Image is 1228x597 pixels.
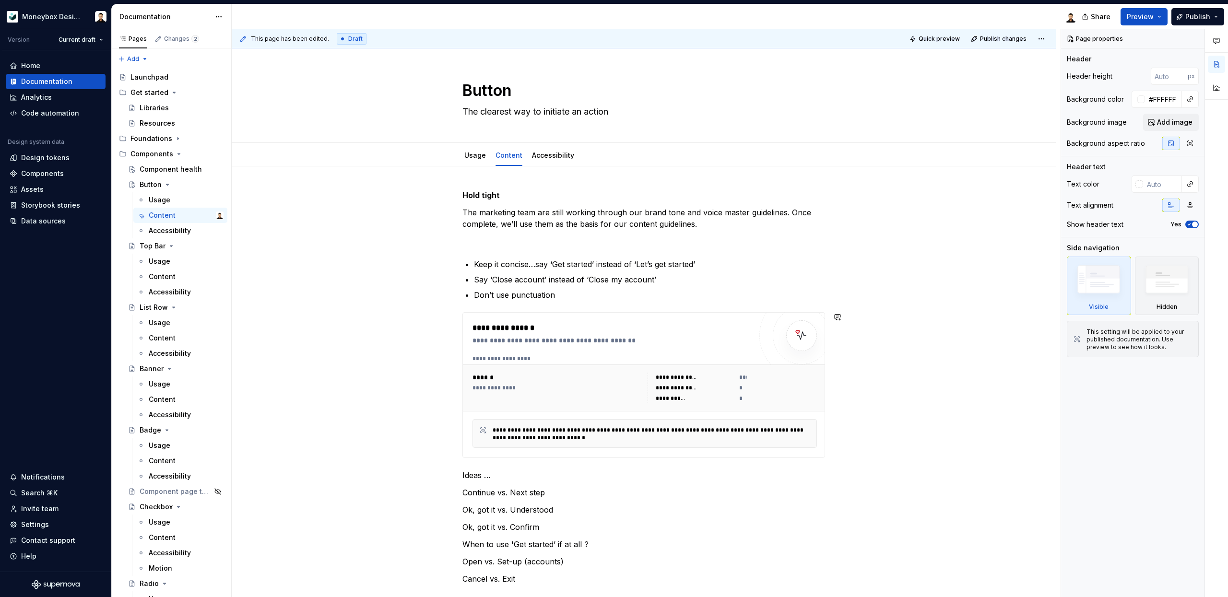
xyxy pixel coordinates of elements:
[474,274,825,285] p: Say ‘Close account’ instead of ‘Close my account’
[140,241,165,251] div: Top Bar
[21,153,70,163] div: Design tokens
[21,536,75,545] div: Contact support
[133,545,227,561] a: Accessibility
[1151,68,1188,85] input: Auto
[133,468,227,484] a: Accessibility
[133,269,227,284] a: Content
[133,392,227,407] a: Content
[1086,328,1193,351] div: This setting will be applied to your published documentation. Use preview to see how it looks.
[119,12,210,22] div: Documentation
[149,379,170,389] div: Usage
[462,207,825,230] p: The marketing team are still working through our brand tone and voice master guidelines. Once com...
[6,150,106,165] a: Design tokens
[6,182,106,197] a: Assets
[460,104,823,119] textarea: The clearest way to initiate an action
[115,146,227,162] div: Components
[149,318,170,328] div: Usage
[133,330,227,346] a: Content
[149,471,191,481] div: Accessibility
[460,79,823,102] textarea: Button
[140,180,162,189] div: Button
[1171,8,1224,25] button: Publish
[149,548,191,558] div: Accessibility
[133,530,227,545] a: Content
[133,561,227,576] a: Motion
[124,422,227,438] a: Badge
[124,576,227,591] a: Radio
[21,108,79,118] div: Code automation
[149,517,170,527] div: Usage
[6,166,106,181] a: Components
[460,145,490,165] div: Usage
[1143,176,1182,193] input: Auto
[124,499,227,515] a: Checkbox
[21,488,58,498] div: Search ⌘K
[1067,162,1106,172] div: Header text
[133,208,227,223] a: ContentDerek
[1145,91,1182,108] input: Auto
[1077,8,1117,25] button: Share
[124,116,227,131] a: Resources
[133,346,227,361] a: Accessibility
[7,11,18,23] img: 9de6ca4a-8ec4-4eed-b9a2-3d312393a40a.png
[124,162,227,177] a: Component health
[133,284,227,300] a: Accessibility
[119,35,147,43] div: Pages
[149,257,170,266] div: Usage
[130,149,173,159] div: Components
[1135,257,1199,315] div: Hidden
[919,35,960,43] span: Quick preview
[1067,139,1145,148] div: Background aspect ratio
[21,472,65,482] div: Notifications
[133,453,227,468] a: Content
[140,502,173,512] div: Checkbox
[2,6,109,27] button: Moneybox Design SystemDerek
[6,549,106,564] button: Help
[462,538,825,550] p: When to use 'Get started’ if at all ?
[54,33,107,47] button: Current draft
[95,11,106,23] img: Derek
[140,164,202,174] div: Component health
[124,177,227,192] a: Button
[462,573,825,585] p: Cancel vs. Exit
[149,441,170,450] div: Usage
[124,100,227,116] a: Libraries
[21,77,72,86] div: Documentation
[127,55,139,63] span: Add
[462,469,825,481] p: Ideas …
[133,376,227,392] a: Usage
[32,580,80,589] svg: Supernova Logo
[115,52,151,66] button: Add
[140,487,211,496] div: Component page template
[21,200,80,210] div: Storybook stories
[124,300,227,315] a: List Row
[133,223,227,238] a: Accessibility
[149,563,172,573] div: Motion
[140,103,169,113] div: Libraries
[6,469,106,485] button: Notifications
[1065,11,1076,23] img: Derek
[133,407,227,422] a: Accessibility
[140,118,175,128] div: Resources
[140,425,161,435] div: Badge
[59,36,95,44] span: Current draft
[149,533,176,542] div: Content
[462,504,825,515] p: Ok, got it vs. Understood
[124,238,227,254] a: Top Bar
[6,485,106,501] button: Search ⌘K
[8,36,30,44] div: Version
[149,287,191,297] div: Accessibility
[6,213,106,229] a: Data sources
[1091,12,1110,22] span: Share
[149,333,176,343] div: Content
[1089,303,1109,311] div: Visible
[251,35,329,43] span: This page has been edited.
[21,169,64,178] div: Components
[492,145,526,165] div: Content
[164,35,199,43] div: Changes
[474,289,825,301] p: Don’t use punctuation
[1067,257,1131,315] div: Visible
[22,12,83,22] div: Moneybox Design System
[1067,71,1112,81] div: Header height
